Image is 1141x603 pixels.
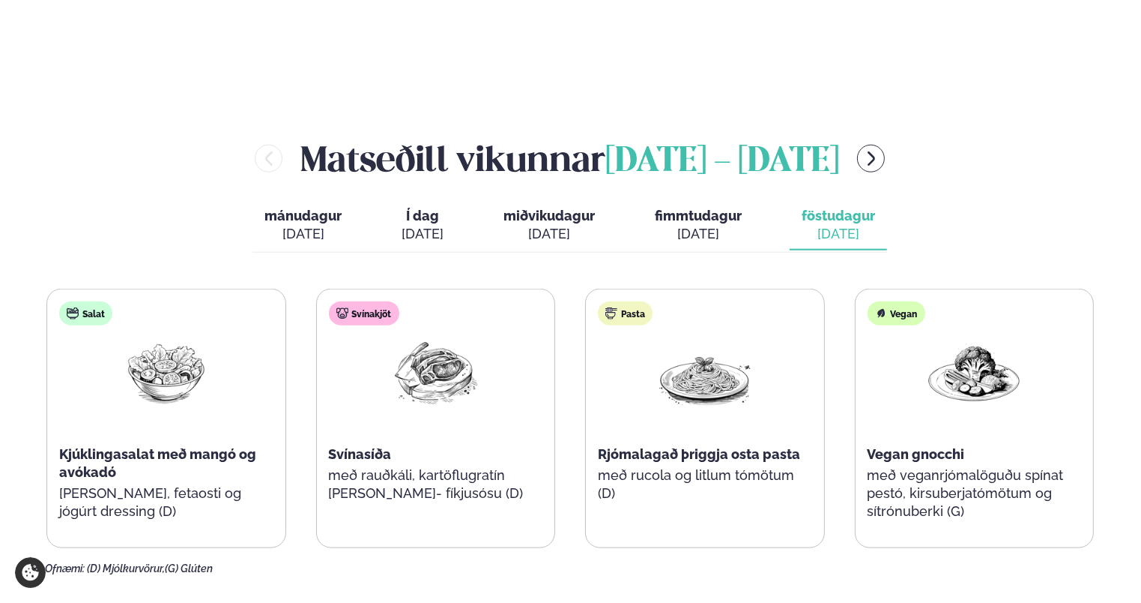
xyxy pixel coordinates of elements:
[503,225,595,243] div: [DATE]
[857,145,885,172] button: menu-btn-right
[300,134,839,183] h2: Matseðill vikunnar
[655,208,742,223] span: fimmtudagur
[503,208,595,223] span: miðvikudagur
[264,208,342,223] span: mánudagur
[655,225,742,243] div: [DATE]
[598,446,800,462] span: Rjómalagað þriggja osta pasta
[657,337,753,407] img: Spagetti.png
[390,201,456,250] button: Í dag [DATE]
[329,466,543,502] p: með rauðkáli, kartöflugratín [PERSON_NAME]- fíkjusósu (D)
[59,484,273,520] p: [PERSON_NAME], fetaosti og jógúrt dressing (D)
[802,225,875,243] div: [DATE]
[264,225,342,243] div: [DATE]
[165,562,213,574] span: (G) Glúten
[255,145,282,172] button: menu-btn-left
[252,201,354,250] button: mánudagur [DATE]
[45,562,85,574] span: Ofnæmi:
[598,301,653,325] div: Pasta
[868,466,1082,520] p: með veganrjómalöguðu spínat pestó, kirsuberjatómötum og sítrónuberki (G)
[329,446,392,462] span: Svínasíða
[15,557,46,588] a: Cookie settings
[402,207,444,225] span: Í dag
[643,201,754,250] button: fimmtudagur [DATE]
[598,466,812,502] p: með rucola og litlum tómötum (D)
[868,446,965,462] span: Vegan gnocchi
[329,301,399,325] div: Svínakjöt
[67,307,79,319] img: salad.svg
[926,337,1022,407] img: Vegan.png
[868,301,925,325] div: Vegan
[802,208,875,223] span: föstudagur
[605,145,839,178] span: [DATE] - [DATE]
[402,225,444,243] div: [DATE]
[87,562,165,574] span: (D) Mjólkurvörur,
[59,446,256,480] span: Kjúklingasalat með mangó og avókadó
[875,307,887,319] img: Vegan.svg
[336,307,348,319] img: pork.svg
[118,337,214,406] img: Salad.png
[59,301,112,325] div: Salat
[491,201,607,250] button: miðvikudagur [DATE]
[790,201,887,250] button: föstudagur [DATE]
[605,307,617,319] img: pasta.svg
[387,337,483,406] img: Pork-Meat.png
